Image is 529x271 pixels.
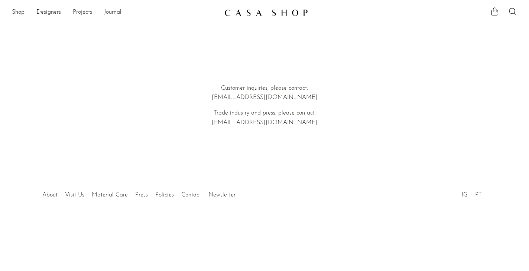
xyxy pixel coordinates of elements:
p: Trade industry and press, please contact: [EMAIL_ADDRESS][DOMAIN_NAME] [158,109,371,128]
a: PT [475,192,482,198]
p: Customer inquiries, please contact: [EMAIL_ADDRESS][DOMAIN_NAME] [158,84,371,103]
a: Contact [181,192,201,198]
a: Projects [73,8,92,17]
a: About [42,192,58,198]
ul: Social Medias [458,186,486,200]
a: Shop [12,8,25,17]
a: Journal [104,8,121,17]
a: Policies [155,192,174,198]
a: IG [462,192,468,198]
a: Designers [36,8,61,17]
a: Press [135,192,148,198]
ul: NEW HEADER MENU [12,6,218,19]
a: Material Care [92,192,128,198]
a: Visit Us [65,192,84,198]
nav: Desktop navigation [12,6,218,19]
ul: Quick links [39,186,239,200]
